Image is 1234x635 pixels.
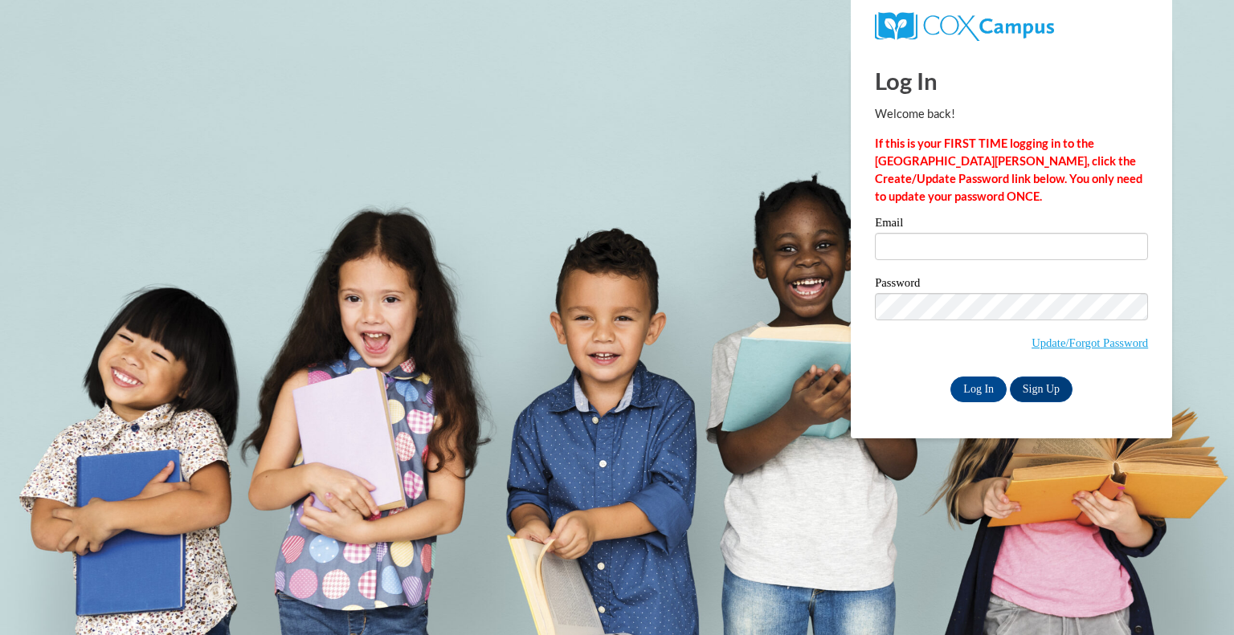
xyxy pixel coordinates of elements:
p: Welcome back! [875,105,1148,123]
a: Sign Up [1010,377,1073,402]
label: Password [875,277,1148,293]
input: Log In [950,377,1007,402]
a: Update/Forgot Password [1032,336,1148,349]
a: COX Campus [875,18,1054,32]
strong: If this is your FIRST TIME logging in to the [GEOGRAPHIC_DATA][PERSON_NAME], click the Create/Upd... [875,136,1142,203]
h1: Log In [875,64,1148,97]
label: Email [875,217,1148,233]
img: COX Campus [875,12,1054,41]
